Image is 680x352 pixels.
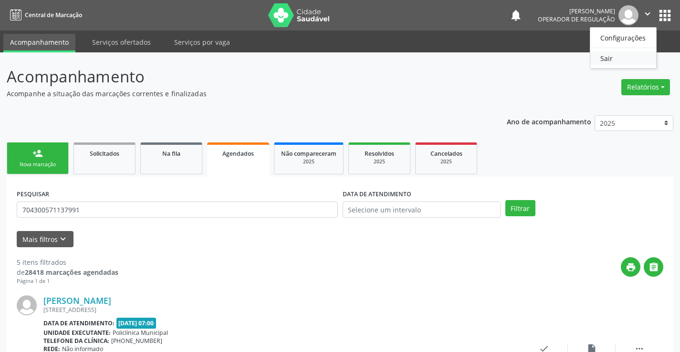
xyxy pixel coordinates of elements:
i: print [626,262,636,272]
span: Não compareceram [281,150,336,158]
a: Configurações [590,31,656,44]
div: 2025 [422,158,470,165]
label: PESQUISAR [17,187,49,201]
div: Nova marcação [14,161,62,168]
button: print [621,257,640,277]
div: [PERSON_NAME] [538,7,615,15]
input: Nome, CNS [17,201,338,218]
p: Acompanhamento [7,65,473,89]
i:  [649,262,659,272]
span: Na fila [162,150,180,158]
div: 5 itens filtrados [17,257,118,267]
button: notifications [509,9,523,22]
span: [PHONE_NUMBER] [111,337,162,345]
span: Central de Marcação [25,11,82,19]
span: Policlínica Municipal [113,329,168,337]
span: Agendados [222,150,254,158]
img: img [17,295,37,315]
span: Cancelados [430,150,462,158]
a: Sair [590,51,656,65]
button: Filtrar [505,200,535,216]
button: Relatórios [621,79,670,95]
i:  [642,9,653,19]
a: [PERSON_NAME] [43,295,111,306]
i: keyboard_arrow_down [58,234,68,244]
b: Unidade executante: [43,329,111,337]
a: Serviços ofertados [85,34,157,50]
div: [STREET_ADDRESS] [43,306,520,314]
span: Resolvidos [365,150,394,158]
b: Data de atendimento: [43,319,115,327]
b: Telefone da clínica: [43,337,109,345]
div: 2025 [281,158,336,165]
ul:  [590,27,657,69]
span: [DATE] 07:00 [116,318,157,329]
strong: 28418 marcações agendadas [25,268,118,277]
button: Mais filtroskeyboard_arrow_down [17,231,73,248]
label: DATA DE ATENDIMENTO [343,187,411,201]
button:  [644,257,663,277]
div: de [17,267,118,277]
button: apps [657,7,673,24]
span: Solicitados [90,150,119,158]
div: 2025 [356,158,403,165]
img: img [618,5,638,25]
p: Acompanhe a situação das marcações correntes e finalizadas [7,89,473,99]
a: Serviços por vaga [167,34,237,50]
p: Ano de acompanhamento [507,115,591,127]
div: person_add [32,148,43,159]
a: Acompanhamento [3,34,75,52]
div: Página 1 de 1 [17,277,118,285]
a: Central de Marcação [7,7,82,23]
span: Operador de regulação [538,15,615,23]
input: Selecione um intervalo [343,201,501,218]
button:  [638,5,657,25]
